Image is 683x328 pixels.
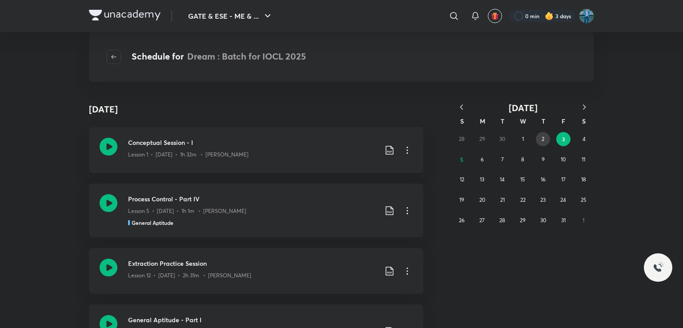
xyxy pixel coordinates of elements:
button: October 3, 2025 [556,132,571,146]
abbr: October 15, 2025 [520,176,525,183]
button: October 7, 2025 [495,152,510,167]
abbr: October 11, 2025 [582,156,585,163]
h4: Schedule for [132,50,306,64]
h3: General Aptitude - Part I [128,315,377,324]
h3: Conceptual Session - I [128,138,377,147]
button: October 13, 2025 [475,172,489,187]
button: [DATE] [471,102,575,113]
abbr: October 10, 2025 [561,156,566,163]
abbr: October 24, 2025 [560,196,566,203]
a: Conceptual Session - ILesson 1 • [DATE] • 1h 32m • [PERSON_NAME] [89,127,423,173]
abbr: Tuesday [501,117,504,125]
button: October 12, 2025 [455,172,469,187]
abbr: Thursday [542,117,545,125]
abbr: October 6, 2025 [481,156,484,163]
button: October 26, 2025 [455,213,469,228]
abbr: October 5, 2025 [460,156,463,163]
abbr: October 8, 2025 [521,156,524,163]
button: October 11, 2025 [576,152,591,167]
abbr: Friday [562,117,565,125]
abbr: October 14, 2025 [500,176,505,183]
abbr: October 23, 2025 [540,196,546,203]
button: October 20, 2025 [475,193,489,207]
p: Lesson 1 • [DATE] • 1h 32m • [PERSON_NAME] [128,151,249,159]
button: October 6, 2025 [475,152,489,167]
button: October 14, 2025 [495,172,510,187]
button: October 15, 2025 [516,172,530,187]
a: Company Logo [89,10,161,23]
abbr: October 1, 2025 [522,136,524,142]
button: October 16, 2025 [536,172,550,187]
h4: [DATE] [89,103,118,116]
button: October 31, 2025 [556,213,571,228]
a: Process Control - Part IVLesson 5 • [DATE] • 1h 1m • [PERSON_NAME]General Aptitude [89,184,423,237]
abbr: October 9, 2025 [542,156,545,163]
button: October 4, 2025 [577,132,591,146]
abbr: October 2, 2025 [542,136,544,142]
abbr: Monday [480,117,485,125]
img: ttu [653,262,663,273]
abbr: October 28, 2025 [499,217,505,224]
abbr: October 31, 2025 [561,217,566,224]
abbr: October 17, 2025 [561,176,566,183]
button: October 21, 2025 [495,193,510,207]
abbr: October 12, 2025 [460,176,464,183]
button: October 2, 2025 [536,132,550,146]
span: [DATE] [509,102,538,114]
p: Lesson 12 • [DATE] • 2h 31m • [PERSON_NAME] [128,272,251,280]
span: Dream : Batch for IOCL 2025 [187,50,306,62]
abbr: October 22, 2025 [520,196,526,203]
button: October 28, 2025 [495,213,510,228]
abbr: Saturday [582,117,586,125]
button: October 27, 2025 [475,213,489,228]
button: GATE & ESE - ME & ... [183,7,278,25]
p: Lesson 5 • [DATE] • 1h 1m • [PERSON_NAME] [128,207,246,215]
abbr: October 4, 2025 [583,136,586,142]
button: October 25, 2025 [576,193,591,207]
button: October 1, 2025 [516,132,530,146]
abbr: October 3, 2025 [562,136,565,143]
abbr: October 25, 2025 [581,196,587,203]
img: streak [545,12,554,20]
abbr: October 21, 2025 [500,196,505,203]
abbr: October 18, 2025 [581,176,586,183]
button: October 17, 2025 [556,172,571,187]
button: October 23, 2025 [536,193,550,207]
button: October 24, 2025 [556,193,571,207]
h3: Extraction Practice Session [128,259,377,268]
abbr: October 27, 2025 [479,217,485,224]
abbr: October 13, 2025 [480,176,484,183]
button: October 10, 2025 [556,152,571,167]
img: Company Logo [89,10,161,20]
button: October 8, 2025 [516,152,530,167]
button: avatar [488,9,502,23]
abbr: October 7, 2025 [501,156,504,163]
button: October 22, 2025 [516,193,530,207]
button: October 5, 2025 [455,152,469,167]
h5: General Aptitude [132,219,173,227]
button: October 18, 2025 [576,172,591,187]
abbr: October 26, 2025 [459,217,465,224]
a: Extraction Practice SessionLesson 12 • [DATE] • 2h 31m • [PERSON_NAME] [89,248,423,294]
abbr: October 19, 2025 [459,196,464,203]
abbr: October 30, 2025 [540,217,546,224]
img: Hqsan javed [579,8,594,24]
abbr: Sunday [460,117,464,125]
abbr: October 16, 2025 [541,176,546,183]
abbr: October 20, 2025 [479,196,485,203]
abbr: October 29, 2025 [520,217,526,224]
button: October 19, 2025 [455,193,469,207]
button: October 30, 2025 [536,213,550,228]
button: October 9, 2025 [536,152,550,167]
img: avatar [491,12,499,20]
button: October 29, 2025 [516,213,530,228]
abbr: Wednesday [520,117,526,125]
h3: Process Control - Part IV [128,194,377,204]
